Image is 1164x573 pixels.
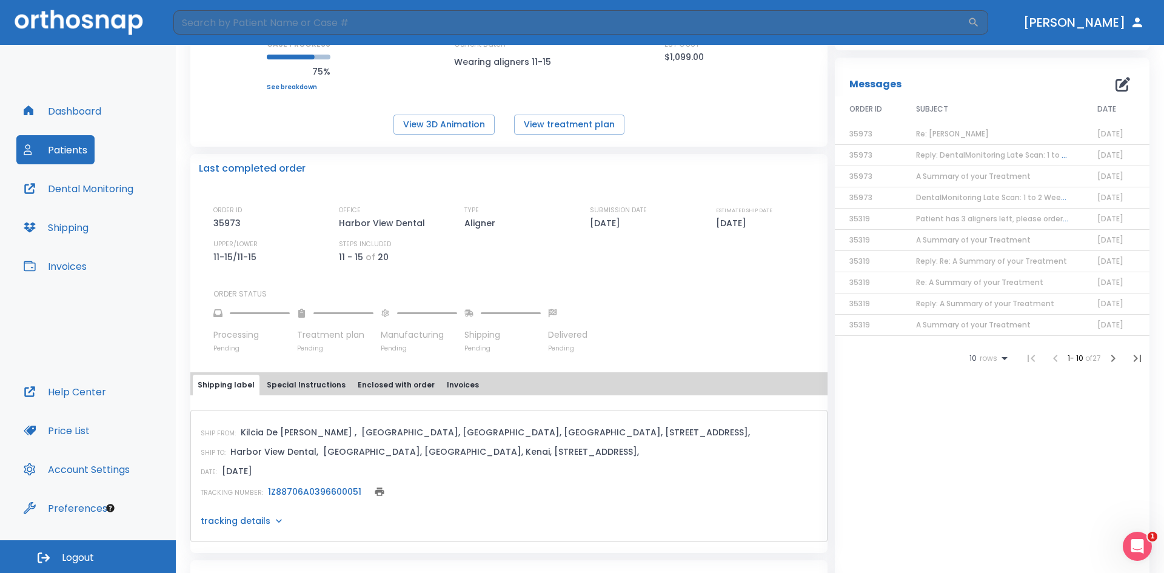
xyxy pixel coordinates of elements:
button: Invoices [16,252,94,281]
span: 35319 [849,277,870,287]
p: Shipping [464,329,541,341]
p: 35973 [213,216,245,230]
a: Shipping [16,213,96,242]
a: See breakdown [267,84,330,91]
span: A Summary of your Treatment [916,171,1031,181]
p: Wearing aligners 11-15 [454,55,563,69]
span: [DATE] [1097,129,1123,139]
span: SUBJECT [916,104,948,115]
span: ORDER ID [849,104,882,115]
p: Treatment plan [297,329,373,341]
span: [DATE] [1097,235,1123,245]
span: [DATE] [1097,213,1123,224]
div: Tooltip anchor [105,503,116,514]
button: Patients [16,135,95,164]
span: 1 - 10 [1068,353,1085,363]
p: UPPER/LOWER [213,239,258,250]
span: 35319 [849,213,870,224]
p: 20 [378,250,389,264]
span: 35973 [849,192,872,203]
span: Patient has 3 aligners left, please order next set! [916,213,1099,224]
button: Preferences [16,494,115,523]
p: 75% [267,64,330,79]
p: STEPS INCLUDED [339,239,391,250]
p: Messages [849,77,901,92]
p: Pending [297,344,373,353]
p: [GEOGRAPHIC_DATA], [GEOGRAPHIC_DATA], [GEOGRAPHIC_DATA], [STREET_ADDRESS], [361,425,750,440]
span: 35319 [849,256,870,266]
button: print [371,483,388,500]
span: DentalMonitoring Late Scan: 1 to 2 Weeks Notification [916,192,1115,203]
p: Harbor View Dental, [230,444,318,459]
span: 35319 [849,298,870,309]
button: Invoices [442,375,484,395]
span: 35319 [849,320,870,330]
button: Shipping label [193,375,259,395]
a: Dashboard [16,96,109,126]
button: Help Center [16,377,113,406]
p: $1,099.00 [664,50,704,64]
p: [DATE] [716,216,751,230]
p: Processing [213,329,290,341]
iframe: Intercom live chat [1123,532,1152,561]
span: Reply: DentalMonitoring Late Scan: 1 to 2 Weeks Notification [916,150,1139,160]
button: Dental Monitoring [16,174,141,203]
p: tracking details [201,515,270,527]
p: SHIP FROM: [201,428,236,439]
span: [DATE] [1097,256,1123,266]
p: Kilcia De [PERSON_NAME] , [241,425,356,440]
p: SHIP TO: [201,447,226,458]
span: 35319 [849,235,870,245]
button: Price List [16,416,97,445]
p: ESTIMATED SHIP DATE [716,205,772,216]
span: rows [977,354,997,363]
span: 10 [969,354,977,363]
button: Enclosed with order [353,375,440,395]
p: Pending [464,344,541,353]
button: Special Instructions [262,375,350,395]
p: Pending [548,344,587,353]
p: [DATE] [222,464,252,478]
p: Manufacturing [381,329,457,341]
p: Pending [213,344,290,353]
span: 35973 [849,129,872,139]
button: [PERSON_NAME] [1018,12,1149,33]
button: View treatment plan [514,115,624,135]
p: TRACKING NUMBER: [201,488,263,498]
p: [GEOGRAPHIC_DATA], [GEOGRAPHIC_DATA], Kenai, [STREET_ADDRESS], [323,444,639,459]
span: A Summary of your Treatment [916,235,1031,245]
p: Aligner [464,216,500,230]
input: Search by Patient Name or Case # [173,10,968,35]
span: [DATE] [1097,298,1123,309]
span: [DATE] [1097,277,1123,287]
p: TYPE [464,205,479,216]
span: [DATE] [1097,171,1123,181]
img: Orthosnap [15,10,143,35]
span: [DATE] [1097,150,1123,160]
p: ORDER STATUS [213,289,819,300]
span: DATE [1097,104,1116,115]
a: 1Z88706A0396600051 [268,486,361,498]
span: Re: A Summary of your Treatment [916,277,1043,287]
span: [DATE] [1097,320,1123,330]
span: 35973 [849,150,872,160]
button: Account Settings [16,455,137,484]
span: Logout [62,551,94,565]
p: 11 - 15 [339,250,363,264]
p: SUBMISSION DATE [590,205,647,216]
span: A Summary of your Treatment [916,320,1031,330]
p: Delivered [548,329,587,341]
p: Harbor View Dental [339,216,429,230]
p: DATE: [201,467,217,478]
span: 1 [1148,532,1157,541]
div: tabs [193,375,825,395]
p: OFFICE [339,205,361,216]
p: [DATE] [590,216,624,230]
